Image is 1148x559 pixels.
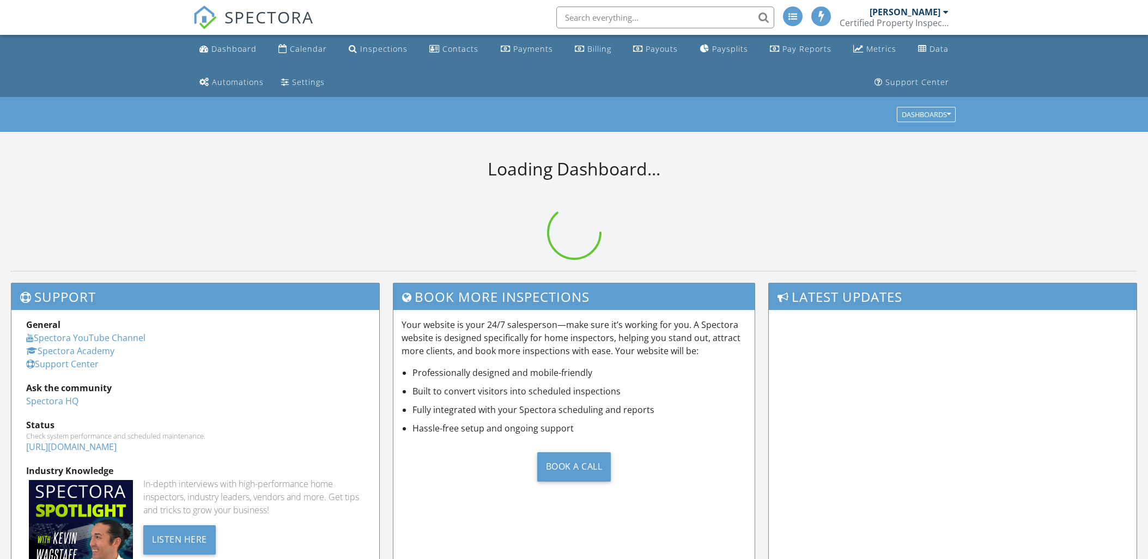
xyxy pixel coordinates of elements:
a: Payments [496,39,557,59]
a: Payouts [629,39,682,59]
p: Your website is your 24/7 salesperson—make sure it’s working for you. A Spectora website is desig... [402,318,746,357]
div: Data [930,44,949,54]
div: [PERSON_NAME] [870,7,940,17]
a: Support Center [26,358,99,370]
a: Inspections [344,39,412,59]
input: Search everything... [556,7,774,28]
div: Paysplits [712,44,748,54]
div: Status [26,418,365,432]
strong: General [26,319,60,331]
div: Listen Here [143,525,216,555]
a: Support Center [870,72,953,93]
div: Calendar [290,44,327,54]
a: Billing [570,39,616,59]
div: Book a Call [537,452,611,482]
a: Dashboard [195,39,261,59]
div: Check system performance and scheduled maintenance. [26,432,365,440]
button: Dashboards [897,107,956,123]
div: Metrics [866,44,896,54]
h3: Latest Updates [769,283,1137,310]
a: Listen Here [143,533,216,545]
div: Dashboard [211,44,257,54]
a: Data [914,39,953,59]
a: Spectora YouTube Channel [26,332,145,344]
a: Book a Call [402,443,746,490]
div: Ask the community [26,381,365,394]
a: SPECTORA [193,15,314,38]
a: Automations (Advanced) [195,72,268,93]
a: Settings [277,72,329,93]
div: Support Center [885,77,949,87]
div: In-depth interviews with high-performance home inspectors, industry leaders, vendors and more. Ge... [143,477,365,517]
div: Inspections [360,44,408,54]
div: Certified Property Inspections, Inc [840,17,949,28]
a: Spectora HQ [26,395,78,407]
div: Automations [212,77,264,87]
a: Contacts [425,39,483,59]
div: Settings [292,77,325,87]
a: [URL][DOMAIN_NAME] [26,441,117,453]
span: SPECTORA [224,5,314,28]
a: Spectora Academy [26,345,114,357]
li: Professionally designed and mobile-friendly [412,366,746,379]
li: Fully integrated with your Spectora scheduling and reports [412,403,746,416]
a: Calendar [274,39,331,59]
div: Contacts [442,44,478,54]
div: Payments [513,44,553,54]
a: Metrics [849,39,901,59]
div: Pay Reports [782,44,831,54]
a: Pay Reports [766,39,836,59]
div: Dashboards [902,111,951,119]
div: Payouts [646,44,678,54]
a: Paysplits [696,39,752,59]
li: Built to convert visitors into scheduled inspections [412,385,746,398]
h3: Book More Inspections [393,283,755,310]
div: Billing [587,44,611,54]
img: The Best Home Inspection Software - Spectora [193,5,217,29]
div: Industry Knowledge [26,464,365,477]
h3: Support [11,283,379,310]
li: Hassle-free setup and ongoing support [412,422,746,435]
